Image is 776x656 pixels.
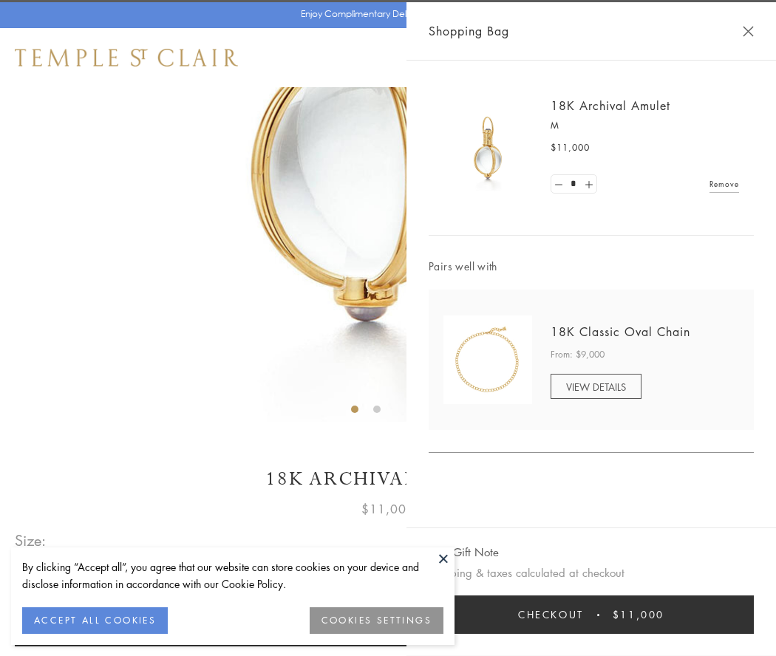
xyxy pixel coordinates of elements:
[551,98,670,114] a: 18K Archival Amulet
[743,26,754,37] button: Close Shopping Bag
[551,175,566,194] a: Set quantity to 0
[22,607,168,634] button: ACCEPT ALL COOKIES
[22,558,443,592] div: By clicking “Accept all”, you agree that our website can store cookies on your device and disclos...
[518,607,584,623] span: Checkout
[581,175,596,194] a: Set quantity to 2
[310,607,443,634] button: COOKIES SETTINGS
[361,499,415,519] span: $11,000
[429,564,754,582] p: Shipping & taxes calculated at checkout
[551,347,605,362] span: From: $9,000
[301,7,469,21] p: Enjoy Complimentary Delivery & Returns
[443,103,532,192] img: 18K Archival Amulet
[443,315,532,404] img: N88865-OV18
[709,176,739,192] a: Remove
[429,21,509,41] span: Shopping Bag
[566,380,626,394] span: VIEW DETAILS
[613,607,664,623] span: $11,000
[551,324,690,340] a: 18K Classic Oval Chain
[15,466,761,492] h1: 18K Archival Amulet
[551,140,590,155] span: $11,000
[429,543,499,561] button: Add Gift Note
[429,258,754,275] span: Pairs well with
[551,374,641,399] a: VIEW DETAILS
[551,118,739,133] p: M
[15,49,238,66] img: Temple St. Clair
[15,528,47,553] span: Size:
[429,595,754,634] button: Checkout $11,000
